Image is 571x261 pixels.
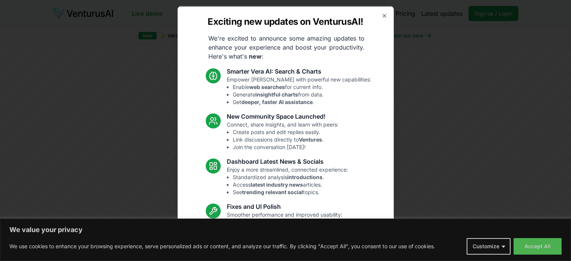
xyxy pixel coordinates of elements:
li: Generate from data. [233,91,371,98]
h3: Dashboard Latest News & Socials [227,157,348,166]
strong: latest industry news [251,181,303,187]
li: Get . [233,98,371,106]
p: We're excited to announce some amazing updates to enhance your experience and boost your producti... [202,33,371,60]
strong: introductions [287,173,322,180]
h3: New Community Space Launched! [227,112,339,121]
li: Access articles. [233,181,348,188]
li: Join the conversation [DATE]! [233,143,339,151]
li: Resolved Vera chart loading issue. [233,218,342,226]
li: Enable for current info. [233,83,371,91]
li: Link discussions directly to . [233,136,339,143]
strong: Ventures [299,136,322,142]
h3: Fixes and UI Polish [227,202,342,211]
h2: Exciting new updates on VenturusAI! [208,15,363,27]
strong: web searches [249,83,285,90]
p: Empower [PERSON_NAME] with powerful new capabilities: [227,75,371,106]
strong: trending relevant social [242,189,303,195]
li: Fixed mobile chat & sidebar glitches. [233,226,342,233]
li: See topics. [233,188,348,196]
p: Smoother performance and improved usability: [227,211,342,241]
strong: insightful charts [255,91,298,97]
p: Connect, share insights, and learn with peers: [227,121,339,151]
p: Enjoy a more streamlined, connected experience: [227,166,348,196]
h3: Smarter Vera AI: Search & Charts [227,66,371,75]
li: Enhanced overall UI consistency. [233,233,342,241]
li: Standardized analysis . [233,173,348,181]
li: Create posts and edit replies easily. [233,128,339,136]
strong: new [249,52,262,60]
strong: deeper, faster AI assistance [241,98,313,105]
